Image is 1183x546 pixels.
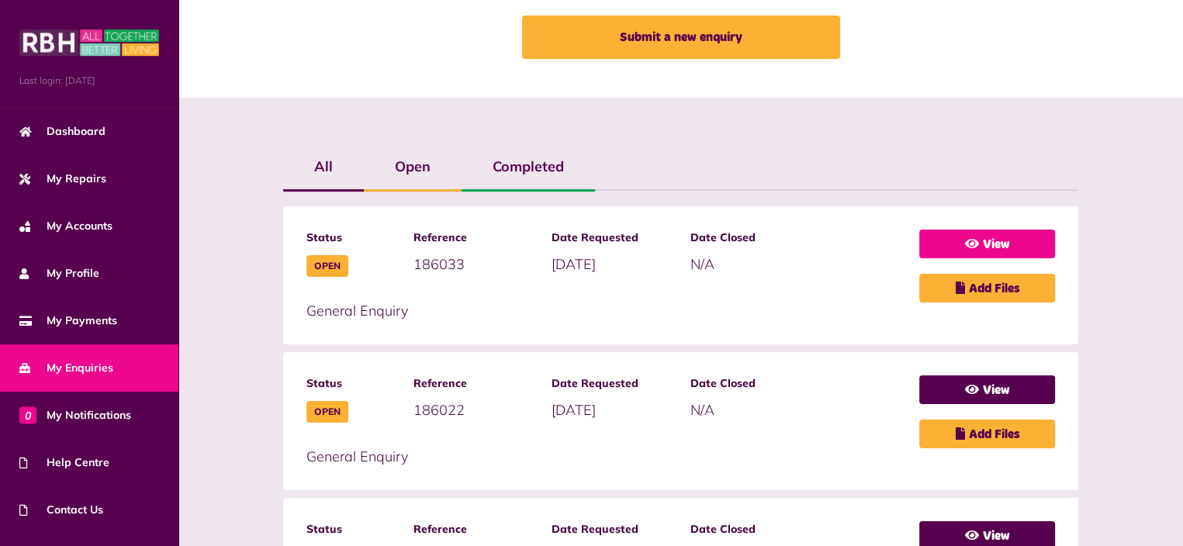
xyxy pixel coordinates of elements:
[306,255,348,277] span: Open
[364,144,462,189] label: Open
[552,375,674,392] span: Date Requested
[306,401,348,423] span: Open
[919,420,1055,448] a: Add Files
[19,27,159,58] img: MyRBH
[919,274,1055,302] a: Add Files
[19,406,36,423] span: 0
[413,255,465,273] span: 186033
[19,171,106,187] span: My Repairs
[19,265,99,282] span: My Profile
[690,255,714,273] span: N/A
[690,375,813,392] span: Date Closed
[283,144,364,189] label: All
[19,313,117,329] span: My Payments
[413,521,536,537] span: Reference
[690,401,714,419] span: N/A
[690,230,813,246] span: Date Closed
[413,375,536,392] span: Reference
[413,230,536,246] span: Reference
[522,16,840,59] a: Submit a new enquiry
[19,74,159,88] span: Last login: [DATE]
[919,230,1055,258] a: View
[306,300,905,321] p: General Enquiry
[19,218,112,234] span: My Accounts
[552,521,674,537] span: Date Requested
[19,454,109,471] span: Help Centre
[413,401,465,419] span: 186022
[552,230,674,246] span: Date Requested
[306,230,399,246] span: Status
[919,375,1055,404] a: View
[19,123,106,140] span: Dashboard
[306,521,399,537] span: Status
[306,446,905,467] p: General Enquiry
[462,144,595,189] label: Completed
[306,375,399,392] span: Status
[19,502,103,518] span: Contact Us
[690,521,813,537] span: Date Closed
[552,401,596,419] span: [DATE]
[19,407,131,423] span: My Notifications
[19,360,113,376] span: My Enquiries
[552,255,596,273] span: [DATE]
